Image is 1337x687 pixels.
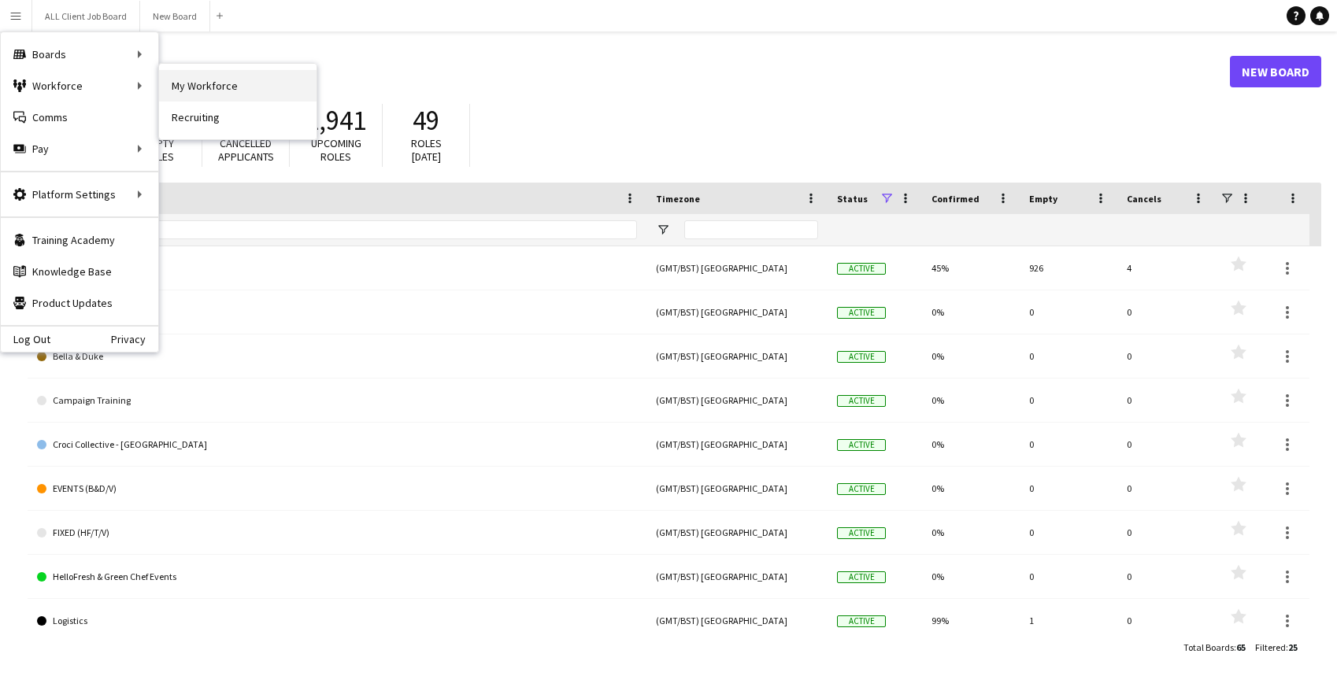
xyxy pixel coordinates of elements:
[922,290,1020,334] div: 0%
[1,179,158,210] div: Platform Settings
[922,334,1020,378] div: 0%
[1230,56,1321,87] a: New Board
[646,555,828,598] div: (GMT/BST) [GEOGRAPHIC_DATA]
[1,133,158,164] div: Pay
[1,70,158,102] div: Workforce
[837,307,886,319] span: Active
[922,511,1020,554] div: 0%
[1183,632,1246,663] div: :
[311,136,361,164] span: Upcoming roles
[37,511,637,555] a: FIXED (HF/T/V)
[1,102,158,133] a: Comms
[922,246,1020,290] div: 45%
[1,256,158,287] a: Knowledge Base
[37,555,637,599] a: HelloFresh & Green Chef Events
[931,193,980,205] span: Confirmed
[1020,379,1117,422] div: 0
[1020,334,1117,378] div: 0
[1236,641,1246,653] span: 65
[1117,334,1215,378] div: 0
[837,615,886,627] span: Active
[837,395,886,407] span: Active
[1,224,158,256] a: Training Academy
[1,39,158,70] div: Boards
[646,423,828,466] div: (GMT/BST) [GEOGRAPHIC_DATA]
[1288,641,1298,653] span: 25
[1,287,158,319] a: Product Updates
[37,246,637,290] a: ALL Client Job Board
[656,223,670,237] button: Open Filter Menu
[1117,246,1215,290] div: 4
[1117,555,1215,598] div: 0
[1117,379,1215,422] div: 0
[646,379,828,422] div: (GMT/BST) [GEOGRAPHIC_DATA]
[1183,641,1234,653] span: Total Boards
[1029,193,1057,205] span: Empty
[1117,467,1215,510] div: 0
[922,599,1020,642] div: 99%
[1117,511,1215,554] div: 0
[656,193,700,205] span: Timezone
[306,103,366,138] span: 1,941
[32,1,140,31] button: ALL Client Job Board
[37,467,637,511] a: EVENTS (B&D/V)
[837,527,886,539] span: Active
[140,1,210,31] button: New Board
[37,290,637,334] a: Beer52 Events
[1020,467,1117,510] div: 0
[922,423,1020,466] div: 0%
[37,334,637,379] a: Bella & Duke
[1020,423,1117,466] div: 0
[1117,599,1215,642] div: 0
[1255,641,1286,653] span: Filtered
[646,599,828,642] div: (GMT/BST) [GEOGRAPHIC_DATA]
[646,511,828,554] div: (GMT/BST) [GEOGRAPHIC_DATA]
[218,136,274,164] span: Cancelled applicants
[37,423,637,467] a: Croci Collective - [GEOGRAPHIC_DATA]
[922,555,1020,598] div: 0%
[37,379,637,423] a: Campaign Training
[1020,290,1117,334] div: 0
[922,467,1020,510] div: 0%
[1127,193,1161,205] span: Cancels
[65,220,637,239] input: Board name Filter Input
[28,60,1230,83] h1: Boards
[411,136,442,164] span: Roles [DATE]
[1117,290,1215,334] div: 0
[646,246,828,290] div: (GMT/BST) [GEOGRAPHIC_DATA]
[684,220,818,239] input: Timezone Filter Input
[646,290,828,334] div: (GMT/BST) [GEOGRAPHIC_DATA]
[159,102,317,133] a: Recruiting
[646,334,828,378] div: (GMT/BST) [GEOGRAPHIC_DATA]
[922,379,1020,422] div: 0%
[837,351,886,363] span: Active
[1,333,50,345] a: Log Out
[111,333,158,345] a: Privacy
[1020,599,1117,642] div: 1
[837,193,868,205] span: Status
[1020,555,1117,598] div: 0
[1020,511,1117,554] div: 0
[1117,423,1215,466] div: 0
[413,103,439,138] span: 49
[837,263,886,275] span: Active
[837,483,886,495] span: Active
[646,467,828,510] div: (GMT/BST) [GEOGRAPHIC_DATA]
[37,599,637,643] a: Logistics
[837,571,886,583] span: Active
[1255,632,1298,663] div: :
[159,70,317,102] a: My Workforce
[837,439,886,451] span: Active
[1020,246,1117,290] div: 926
